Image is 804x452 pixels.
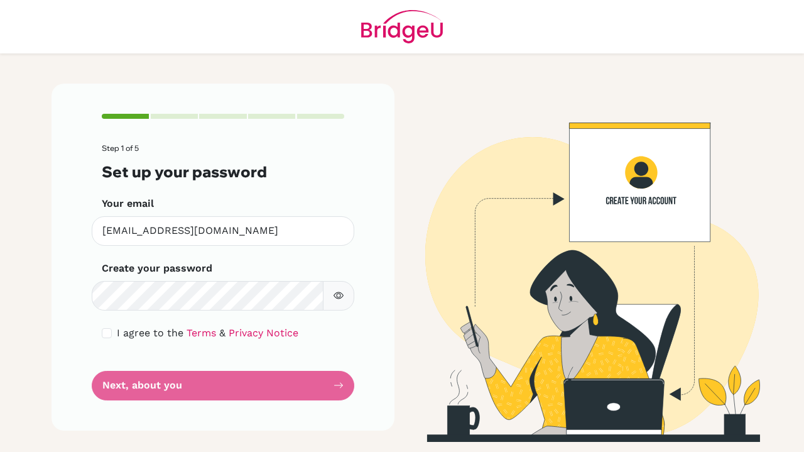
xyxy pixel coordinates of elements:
[187,327,216,339] a: Terms
[117,327,183,339] span: I agree to the
[102,163,344,181] h3: Set up your password
[219,327,225,339] span: &
[102,261,212,276] label: Create your password
[92,216,354,246] input: Insert your email*
[229,327,298,339] a: Privacy Notice
[102,196,154,211] label: Your email
[102,143,139,153] span: Step 1 of 5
